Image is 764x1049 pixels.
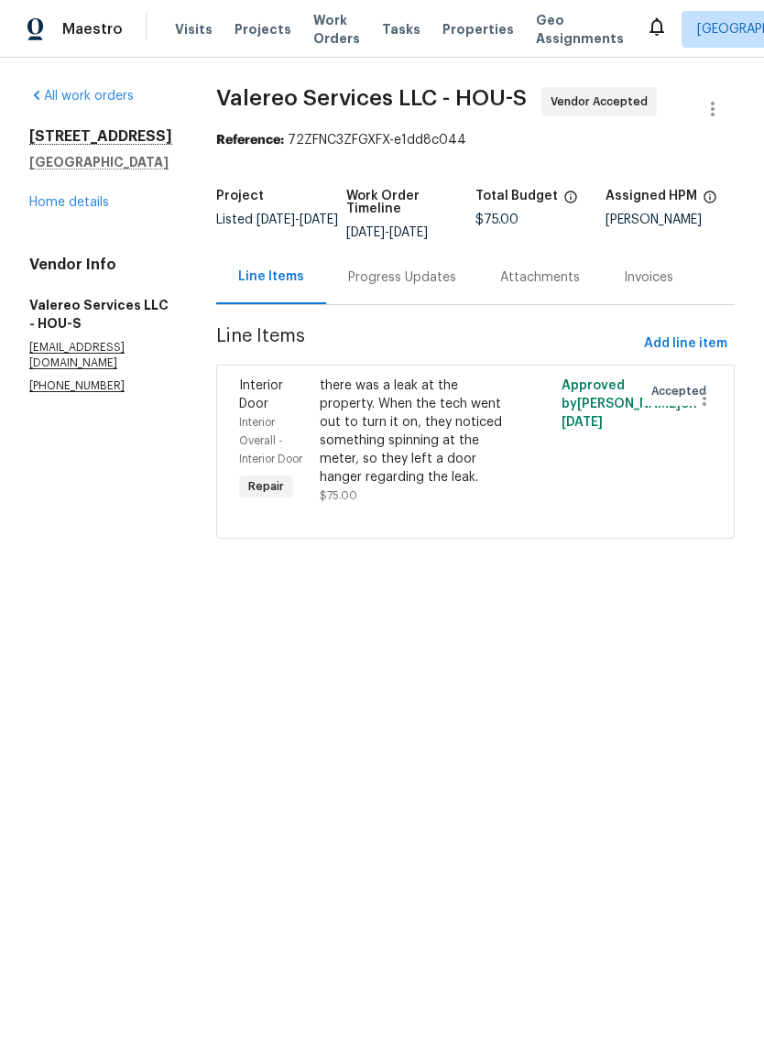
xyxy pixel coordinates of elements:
a: All work orders [29,90,134,103]
div: Attachments [500,268,580,287]
span: Listed [216,213,338,226]
span: Interior Overall - Interior Door [239,417,302,464]
span: $75.00 [475,213,518,226]
h5: Work Order Timeline [346,190,476,215]
span: Visits [175,20,213,38]
span: [DATE] [256,213,295,226]
div: Invoices [624,268,673,287]
span: - [256,213,338,226]
span: Projects [235,20,291,38]
span: $75.00 [320,490,357,501]
span: The total cost of line items that have been proposed by Opendoor. This sum includes line items th... [563,190,578,213]
span: Approved by [PERSON_NAME] on [562,379,697,429]
h5: Total Budget [475,190,558,202]
span: Properties [442,20,514,38]
span: Tasks [382,23,420,36]
span: Accepted [651,382,714,400]
div: there was a leak at the property. When the tech went out to turn it on, they noticed something sp... [320,377,510,486]
h4: Vendor Info [29,256,172,274]
span: Work Orders [313,11,360,48]
button: Add line item [637,327,735,361]
span: - [346,226,428,239]
span: Vendor Accepted [551,93,655,111]
span: Maestro [62,20,123,38]
span: [DATE] [389,226,428,239]
div: 72ZFNC3ZFGXFX-e1dd8c044 [216,131,735,149]
span: Line Items [216,327,637,361]
span: [DATE] [300,213,338,226]
div: [PERSON_NAME] [606,213,736,226]
span: [DATE] [346,226,385,239]
span: Geo Assignments [536,11,624,48]
span: Valereo Services LLC - HOU-S [216,87,527,109]
h5: Project [216,190,264,202]
span: [DATE] [562,416,603,429]
span: The hpm assigned to this work order. [703,190,717,213]
h5: Valereo Services LLC - HOU-S [29,296,172,333]
div: Progress Updates [348,268,456,287]
h5: Assigned HPM [606,190,697,202]
div: Line Items [238,268,304,286]
span: Repair [241,477,291,496]
b: Reference: [216,134,284,147]
span: Interior Door [239,379,283,410]
span: Add line item [644,333,727,355]
a: Home details [29,196,109,209]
